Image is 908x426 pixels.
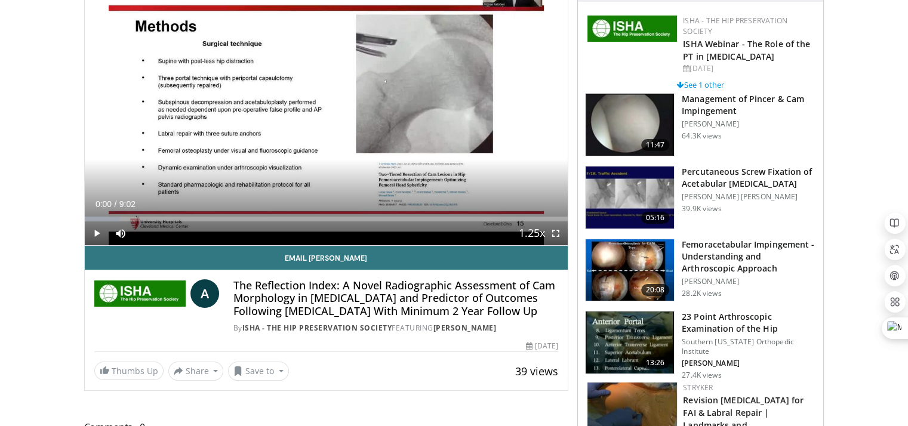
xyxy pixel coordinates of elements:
h3: Management of Pincer & Cam Impingement [682,93,816,117]
a: 20:08 Femoracetabular Impingement - Understanding and Arthroscopic Approach [PERSON_NAME] 28.2K v... [585,239,816,302]
h3: Percutaneous Screw Fixation of Acetabular [MEDICAL_DATA] [682,166,816,190]
p: [PERSON_NAME] [PERSON_NAME] [682,192,816,202]
p: [PERSON_NAME] [682,277,816,286]
span: 05:16 [641,212,670,224]
h3: 23 Point Arthroscopic Examination of the Hip [682,311,816,335]
div: Progress Bar [85,217,568,221]
p: [PERSON_NAME] [682,359,816,368]
span: 9:02 [119,199,136,209]
button: Save to [228,362,289,381]
a: 05:16 Percutaneous Screw Fixation of Acetabular [MEDICAL_DATA] [PERSON_NAME] [PERSON_NAME] 39.9K ... [585,166,816,229]
span: 13:26 [641,357,670,369]
div: [DATE] [526,341,558,351]
a: Thumbs Up [94,362,164,380]
p: 64.3K views [682,131,721,141]
span: 39 views [515,364,558,378]
img: 134112_0000_1.png.150x105_q85_crop-smart_upscale.jpg [586,166,674,229]
img: 410288_3.png.150x105_q85_crop-smart_upscale.jpg [586,239,674,301]
p: [PERSON_NAME] [682,119,816,129]
img: a9f71565-a949-43e5-a8b1-6790787a27eb.jpg.150x105_q85_autocrop_double_scale_upscale_version-0.2.jpg [587,16,677,42]
a: 11:47 Management of Pincer & Cam Impingement [PERSON_NAME] 64.3K views [585,93,816,156]
a: 13:26 23 Point Arthroscopic Examination of the Hip Southern [US_STATE] Orthopedic Institute [PERS... [585,311,816,380]
span: / [115,199,117,209]
a: ISHA - The Hip Preservation Society [683,16,787,36]
button: Mute [109,221,133,245]
p: 27.4K views [682,371,721,380]
span: 11:47 [641,139,670,151]
h4: The Reflection Index: A Novel Radiographic Assessment of Cam Morphology in [MEDICAL_DATA] and Pre... [233,279,558,318]
a: See 1 other [677,79,724,90]
p: 39.9K views [682,204,721,214]
img: oa8B-rsjN5HfbTbX4xMDoxOjBrO-I4W8.150x105_q85_crop-smart_upscale.jpg [586,311,674,373]
img: 38483_0000_3.png.150x105_q85_crop-smart_upscale.jpg [586,94,674,156]
a: [PERSON_NAME] [433,323,497,333]
p: Southern [US_STATE] Orthopedic Institute [682,337,816,356]
a: ISHA - The Hip Preservation Society [242,323,392,333]
div: [DATE] [683,63,814,74]
img: ISHA - The Hip Preservation Society [94,279,186,308]
button: Play [85,221,109,245]
span: 20:08 [641,284,670,296]
a: Stryker [683,382,713,393]
h3: Femoracetabular Impingement - Understanding and Arthroscopic Approach [682,239,816,274]
p: 28.2K views [682,289,721,298]
a: ISHA Webinar - The Role of the PT in [MEDICAL_DATA] [683,38,810,62]
button: Fullscreen [544,221,568,245]
span: 0:00 [96,199,112,209]
button: Share [168,362,224,381]
a: Email [PERSON_NAME] [85,246,568,270]
button: Playback Rate [520,221,544,245]
div: By FEATURING [233,323,558,334]
a: A [190,279,219,308]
